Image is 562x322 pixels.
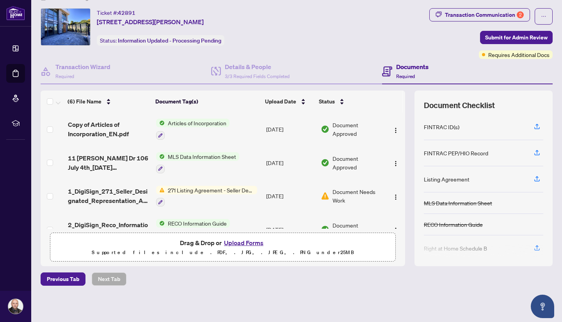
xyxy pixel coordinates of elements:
[333,187,383,205] span: Document Needs Work
[41,9,90,45] img: IMG-C12265115_1.jpg
[396,73,415,79] span: Required
[321,192,329,200] img: Document Status
[393,160,399,167] img: Logo
[156,119,165,127] img: Status Icon
[156,119,229,140] button: Status IconArticles of Incorporation
[424,100,495,111] span: Document Checklist
[97,17,204,27] span: [STREET_ADDRESS][PERSON_NAME]
[156,152,239,173] button: Status IconMLS Data Information Sheet
[429,8,530,21] button: Transaction Communication2
[8,299,23,314] img: Profile Icon
[68,220,150,239] span: 2_DigiSign_Reco_Information_Guide_-_RECO_Forms.pdf
[50,233,395,262] span: Drag & Drop orUpload FormsSupported files include .PDF, .JPG, .JPEG, .PNG under25MB
[156,186,165,194] img: Status Icon
[424,220,483,229] div: RECO Information Guide
[97,8,135,17] div: Ticket #:
[333,154,383,171] span: Document Approved
[424,175,470,183] div: Listing Agreement
[156,219,230,240] button: Status IconRECO Information Guide
[531,295,554,318] button: Open asap
[165,119,229,127] span: Articles of Incorporation
[445,9,524,21] div: Transaction Communication
[55,248,391,257] p: Supported files include .PDF, .JPG, .JPEG, .PNG under 25 MB
[263,112,318,146] td: [DATE]
[92,272,126,286] button: Next Tab
[424,199,492,207] div: MLS Data Information Sheet
[480,31,553,44] button: Submit for Admin Review
[485,31,548,44] span: Submit for Admin Review
[333,121,383,138] span: Document Approved
[424,149,488,157] div: FINTRAC PEP/HIO Record
[180,238,266,248] span: Drag & Drop or
[97,35,224,46] div: Status:
[262,91,316,112] th: Upload Date
[393,127,399,133] img: Logo
[389,190,402,202] button: Logo
[55,62,110,71] h4: Transaction Wizard
[321,125,329,133] img: Document Status
[64,91,152,112] th: (6) File Name
[222,238,266,248] button: Upload Forms
[263,146,318,180] td: [DATE]
[389,157,402,169] button: Logo
[6,6,25,20] img: logo
[321,158,329,167] img: Document Status
[389,223,402,236] button: Logo
[152,91,262,112] th: Document Tag(s)
[393,194,399,200] img: Logo
[389,123,402,135] button: Logo
[118,9,135,16] span: 42891
[156,152,165,161] img: Status Icon
[333,221,383,238] span: Document Approved
[165,186,257,194] span: 271 Listing Agreement - Seller Designated Representation Agreement Authority to Offer for Sale
[541,14,546,19] span: ellipsis
[165,219,230,228] span: RECO Information Guide
[165,152,239,161] span: MLS Data Information Sheet
[41,272,85,286] button: Previous Tab
[424,244,487,253] div: Right at Home Schedule B
[263,213,318,246] td: [DATE]
[225,73,290,79] span: 3/3 Required Fields Completed
[156,186,257,207] button: Status Icon271 Listing Agreement - Seller Designated Representation Agreement Authority to Offer ...
[68,97,101,106] span: (6) File Name
[47,273,79,285] span: Previous Tab
[225,62,290,71] h4: Details & People
[396,62,429,71] h4: Documents
[517,11,524,18] div: 2
[319,97,335,106] span: Status
[68,153,150,172] span: 11 [PERSON_NAME] Dr 106 July 4th_[DATE] 13_25_38.pdf
[263,180,318,213] td: [DATE]
[118,37,221,44] span: Information Updated - Processing Pending
[68,120,150,139] span: Copy of Articles of Incorporation_EN.pdf
[55,73,74,79] span: Required
[488,50,550,59] span: Requires Additional Docs
[321,225,329,234] img: Document Status
[156,219,165,228] img: Status Icon
[393,227,399,233] img: Logo
[424,123,459,131] div: FINTRAC ID(s)
[316,91,384,112] th: Status
[265,97,296,106] span: Upload Date
[68,187,150,205] span: 1_DigiSign_271_Seller_Designated_Representation_Agreement_Authority_to_Offer_for_Sale_-_PropTx-[P...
